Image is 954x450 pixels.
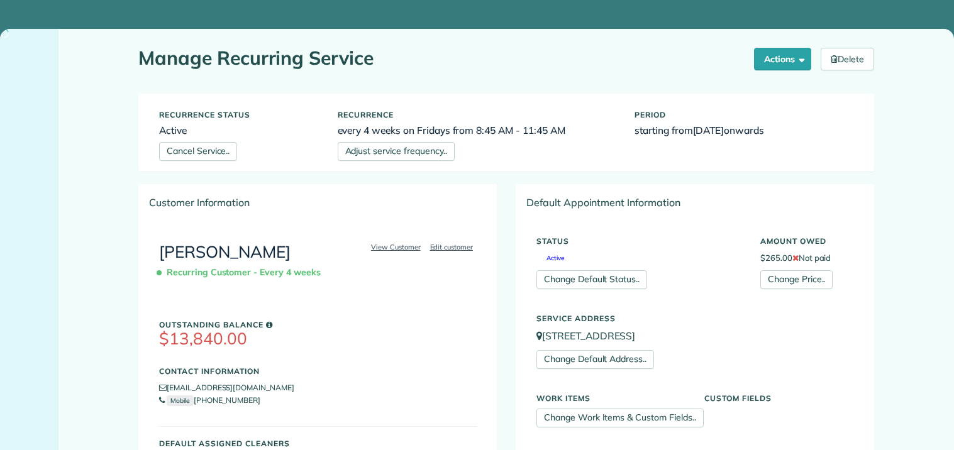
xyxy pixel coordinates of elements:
li: [EMAIL_ADDRESS][DOMAIN_NAME] [159,381,477,394]
a: Change Default Address.. [536,350,654,369]
div: Customer Information [139,185,497,220]
h5: Recurrence [338,111,616,119]
h5: Default Assigned Cleaners [159,439,477,447]
a: Change Default Status.. [536,270,647,289]
span: Recurring Customer - Every 4 weeks [159,261,326,283]
div: $265.00 Not paid [751,231,863,289]
span: Active [536,255,564,261]
h5: Period [635,111,853,119]
h5: Custom Fields [704,394,853,402]
h1: Manage Recurring Service [138,48,745,69]
h6: every 4 weeks on Fridays from 8:45 AM - 11:45 AM [338,125,616,136]
h6: starting from onwards [635,125,853,136]
h5: Contact Information [159,367,477,375]
a: Adjust service frequency.. [338,142,455,161]
a: Delete [821,48,874,70]
a: Change Work Items & Custom Fields.. [536,409,704,427]
h5: Outstanding Balance [159,321,477,329]
h3: $13,840.00 [159,330,477,348]
a: Mobile[PHONE_NUMBER] [159,395,260,405]
h6: Active [159,125,319,136]
h5: Service Address [536,314,853,322]
a: Change Price.. [760,270,833,289]
a: View Customer [367,241,424,253]
button: Actions [754,48,812,70]
h5: Status [536,237,741,245]
span: [DATE] [693,124,724,136]
p: [STREET_ADDRESS] [536,329,853,343]
small: Mobile [167,395,194,406]
a: Cancel Service.. [159,142,237,161]
h5: Recurrence status [159,111,319,119]
a: Edit customer [426,241,477,253]
h5: Amount Owed [760,237,853,245]
a: [PERSON_NAME] [159,241,291,262]
div: Default Appointment Information [516,185,874,220]
h5: Work Items [536,394,685,402]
